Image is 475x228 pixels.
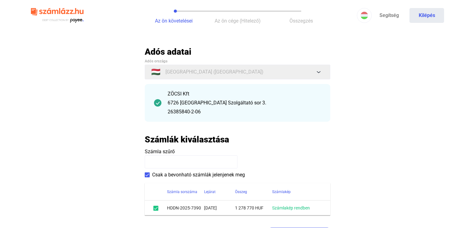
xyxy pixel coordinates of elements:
[361,12,368,19] img: HU
[204,188,216,196] div: Lejárat
[151,68,160,76] span: 🇭🇺
[154,99,161,107] img: checkmark-darker-green-circle
[272,188,323,196] div: Számlakép
[145,134,229,145] h2: Számlák kiválasztása
[145,46,330,57] h2: Adós adatai
[204,188,235,196] div: Lejárat
[155,18,193,24] span: Az ön követelései
[235,201,272,215] td: 1 278 770 HUF
[372,8,406,23] a: Segítség
[215,18,261,24] span: Az ön cége (Hitelező)
[235,188,247,196] div: Összeg
[357,8,372,23] button: HU
[167,188,197,196] div: Számla sorszáma
[168,90,321,98] div: ZÖCSI Kft
[145,65,330,79] button: 🇭🇺[GEOGRAPHIC_DATA] ([GEOGRAPHIC_DATA])
[145,59,167,63] span: Adós országa
[204,201,235,215] td: [DATE]
[409,8,444,23] button: Kilépés
[235,188,272,196] div: Összeg
[168,99,321,107] div: 6726 [GEOGRAPHIC_DATA] Szolgáltató sor 3.
[289,18,313,24] span: Összegzés
[152,171,245,179] span: Csak a bevonható számlák jelenjenek meg
[165,68,263,76] span: [GEOGRAPHIC_DATA] ([GEOGRAPHIC_DATA])
[272,205,310,210] a: Számlakép rendben
[31,6,83,26] img: szamlazzhu-logo
[167,201,204,215] td: HDDN-2025-7390
[145,149,175,154] span: Számla szűrő
[168,108,321,116] div: 26385840-2-06
[272,188,291,196] div: Számlakép
[167,188,204,196] div: Számla sorszáma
